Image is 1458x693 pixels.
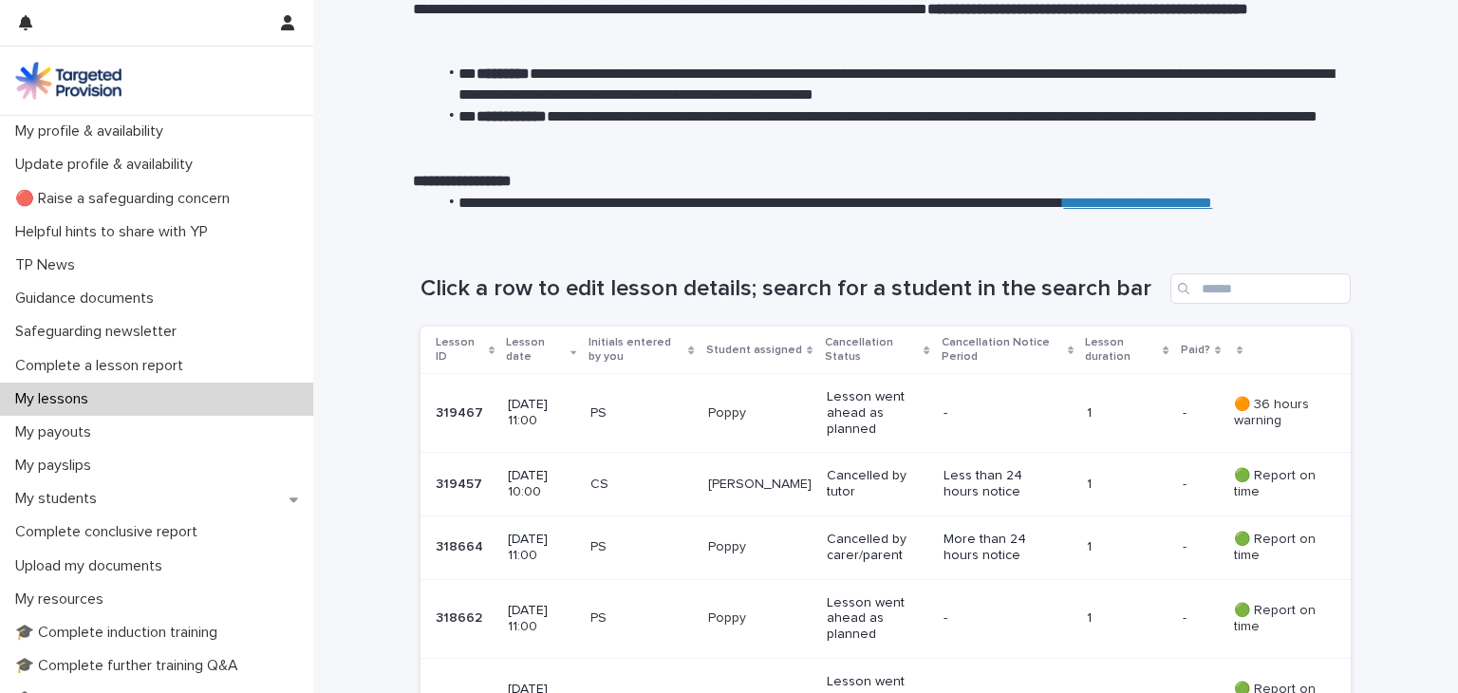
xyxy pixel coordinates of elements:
[1234,468,1320,500] p: 🟢 Report on time
[944,468,1049,500] p: Less than 24 hours notice
[508,397,574,429] p: [DATE] 11:00
[508,603,574,635] p: [DATE] 11:00
[1183,607,1190,627] p: -
[8,323,192,341] p: Safeguarding newsletter
[590,610,693,627] p: PS
[8,657,253,675] p: 🎓 Complete further training Q&A
[436,473,486,493] p: 319457
[827,468,928,500] p: Cancelled by tutor
[8,523,213,541] p: Complete conclusive report
[944,405,1049,421] p: -
[8,256,90,274] p: TP News
[706,340,802,361] p: Student assigned
[827,389,928,437] p: Lesson went ahead as planned
[1087,539,1168,555] p: 1
[8,290,169,308] p: Guidance documents
[8,223,223,241] p: Helpful hints to share with YP
[1234,532,1320,564] p: 🟢 Report on time
[708,405,812,421] p: Poppy
[1234,397,1320,429] p: 🟠 36 hours warning
[421,579,1351,658] tr: 318662318662 [DATE] 11:00PSPoppyLesson went ahead as planned-1-- 🟢 Report on time
[942,332,1063,367] p: Cancellation Notice Period
[590,477,693,493] p: CS
[1087,405,1168,421] p: 1
[827,532,928,564] p: Cancelled by carer/parent
[421,374,1351,453] tr: 319467319467 [DATE] 11:00PSPoppyLesson went ahead as planned-1-- 🟠 36 hours warning
[1183,535,1190,555] p: -
[436,332,484,367] p: Lesson ID
[421,275,1163,303] h1: Click a row to edit lesson details; search for a student in the search bar
[8,557,178,575] p: Upload my documents
[944,532,1049,564] p: More than 24 hours notice
[708,477,812,493] p: [PERSON_NAME]
[1087,610,1168,627] p: 1
[8,390,103,408] p: My lessons
[8,423,106,441] p: My payouts
[590,539,693,555] p: PS
[436,402,487,421] p: 319467
[8,357,198,375] p: Complete a lesson report
[15,62,121,100] img: M5nRWzHhSzIhMunXDL62
[8,490,112,508] p: My students
[1234,603,1320,635] p: 🟢 Report on time
[8,457,106,475] p: My payslips
[8,624,233,642] p: 🎓 Complete induction training
[1183,473,1190,493] p: -
[708,539,812,555] p: Poppy
[1085,332,1159,367] p: Lesson duration
[708,610,812,627] p: Poppy
[8,156,208,174] p: Update profile & availability
[1181,340,1210,361] p: Paid?
[589,332,684,367] p: Initials entered by you
[1087,477,1168,493] p: 1
[825,332,920,367] p: Cancellation Status
[8,190,245,208] p: 🔴 Raise a safeguarding concern
[1183,402,1190,421] p: -
[508,468,574,500] p: [DATE] 10:00
[436,607,486,627] p: 318662
[421,453,1351,516] tr: 319457319457 [DATE] 10:00CS[PERSON_NAME]Cancelled by tutorLess than 24 hours notice1-- 🟢 Report o...
[508,532,574,564] p: [DATE] 11:00
[590,405,693,421] p: PS
[827,595,928,643] p: Lesson went ahead as planned
[8,122,178,140] p: My profile & availability
[1170,273,1351,304] input: Search
[436,535,487,555] p: 318664
[8,590,119,609] p: My resources
[944,610,1049,627] p: -
[421,516,1351,580] tr: 318664318664 [DATE] 11:00PSPoppyCancelled by carer/parentMore than 24 hours notice1-- 🟢 Report on...
[506,332,566,367] p: Lesson date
